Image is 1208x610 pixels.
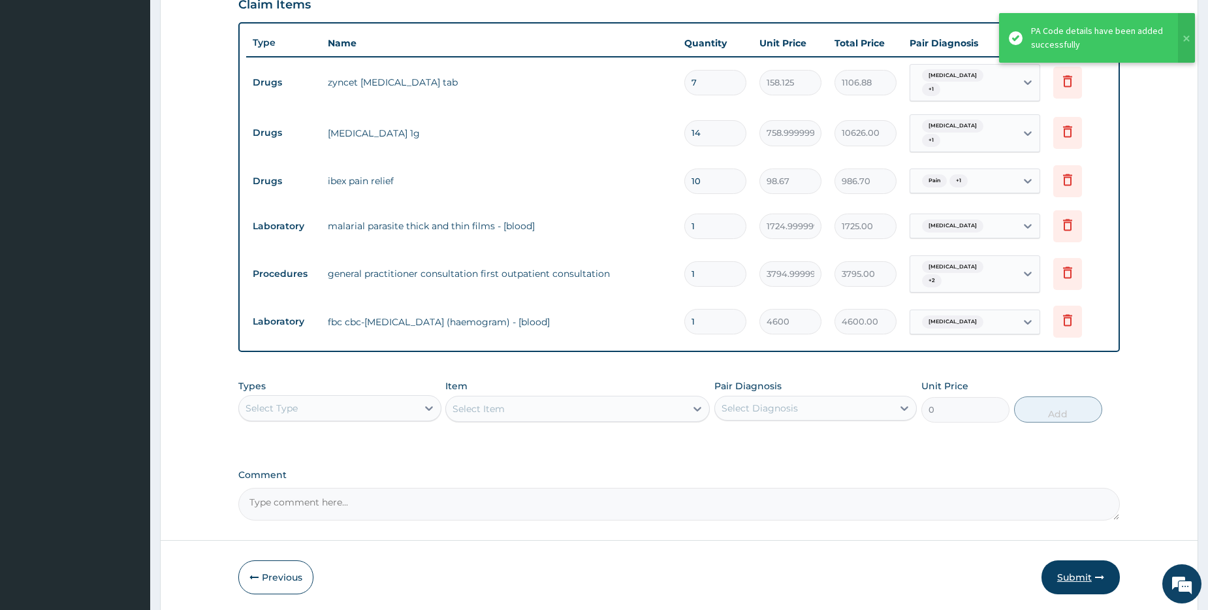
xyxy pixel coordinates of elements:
span: + 1 [949,174,968,187]
button: Previous [238,560,313,594]
th: Pair Diagnosis [903,30,1047,56]
span: [MEDICAL_DATA] [922,69,983,82]
td: Laboratory [246,214,321,238]
td: ibex pain relief [321,168,678,194]
td: zyncet [MEDICAL_DATA] tab [321,69,678,95]
th: Unit Price [753,30,828,56]
button: Add [1014,396,1102,423]
span: + 1 [922,134,940,147]
div: Select Type [246,402,298,415]
td: Drugs [246,169,321,193]
span: [MEDICAL_DATA] [922,315,983,329]
span: [MEDICAL_DATA] [922,261,983,274]
td: general practitioner consultation first outpatient consultation [321,261,678,287]
th: Total Price [828,30,903,56]
td: fbc cbc-[MEDICAL_DATA] (haemogram) - [blood] [321,309,678,335]
div: Chat with us now [68,73,219,90]
td: Drugs [246,71,321,95]
td: malarial parasite thick and thin films - [blood] [321,213,678,239]
div: Select Diagnosis [722,402,798,415]
label: Types [238,381,266,392]
th: Name [321,30,678,56]
label: Unit Price [921,379,968,393]
th: Type [246,31,321,55]
td: Drugs [246,121,321,145]
img: d_794563401_company_1708531726252_794563401 [24,65,53,98]
span: + 2 [922,274,942,287]
button: Submit [1041,560,1120,594]
td: Laboratory [246,310,321,334]
span: [MEDICAL_DATA] [922,219,983,233]
span: + 1 [922,83,940,96]
div: PA Code details have been added successfully [1031,24,1166,52]
td: [MEDICAL_DATA] 1g [321,120,678,146]
label: Item [445,379,468,393]
label: Comment [238,470,1120,481]
span: [MEDICAL_DATA] [922,120,983,133]
textarea: Type your message and hit 'Enter' [7,357,249,402]
td: Procedures [246,262,321,286]
div: Minimize live chat window [214,7,246,38]
span: We're online! [76,165,180,297]
th: Quantity [678,30,753,56]
span: Pain [922,174,947,187]
label: Pair Diagnosis [714,379,782,393]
